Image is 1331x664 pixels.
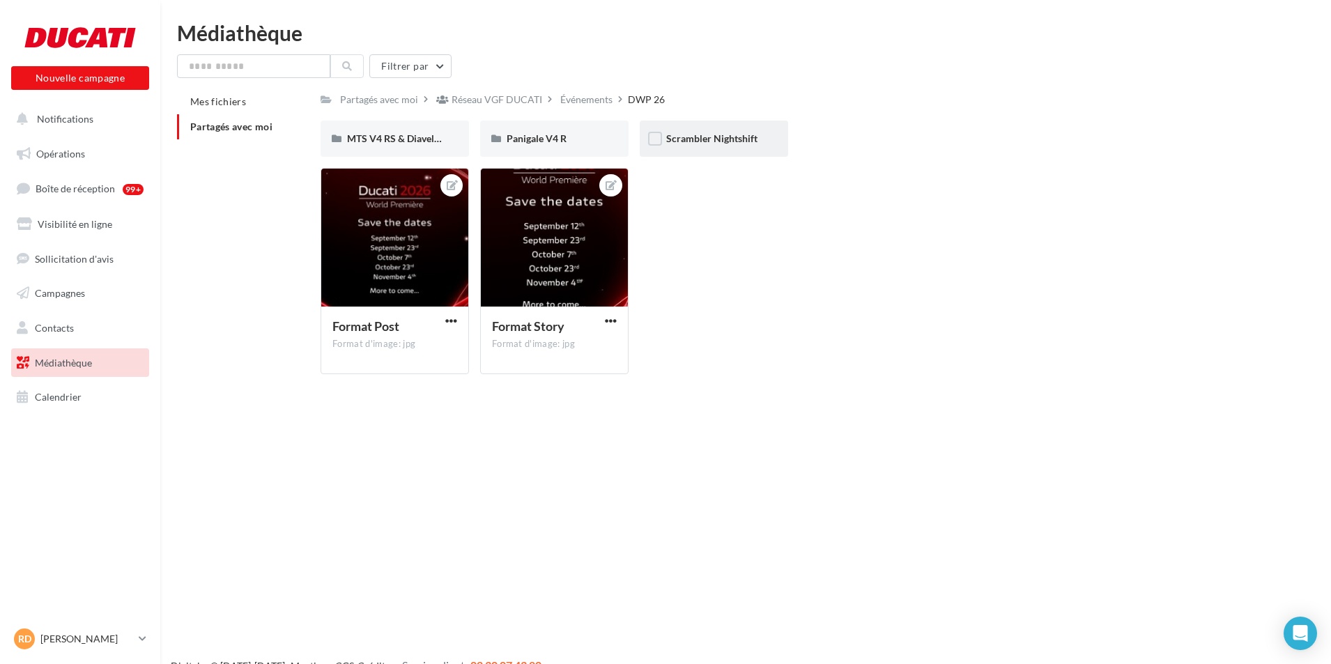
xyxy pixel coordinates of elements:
a: Médiathèque [8,348,152,378]
span: Boîte de réception [36,183,115,194]
span: Format Story [492,318,564,334]
div: Open Intercom Messenger [1284,617,1317,650]
span: Sollicitation d'avis [35,252,114,264]
span: Notifications [37,113,93,125]
a: Campagnes [8,279,152,308]
button: Notifications [8,105,146,134]
div: DWP 26 [628,93,665,107]
span: Format Post [332,318,399,334]
span: Partagés avec moi [190,121,272,132]
span: Contacts [35,322,74,334]
a: Visibilité en ligne [8,210,152,239]
div: Partagés avec moi [340,93,418,107]
button: Nouvelle campagne [11,66,149,90]
span: RD [18,632,31,646]
div: Événements [560,93,613,107]
span: Mes fichiers [190,95,246,107]
span: Panigale V4 R [507,132,567,144]
a: Opérations [8,139,152,169]
span: Opérations [36,148,85,160]
span: Scrambler Nightshift [666,132,757,144]
span: Calendrier [35,391,82,403]
a: Sollicitation d'avis [8,245,152,274]
p: [PERSON_NAME] [40,632,133,646]
div: Format d'image: jpg [492,338,617,350]
a: Contacts [8,314,152,343]
a: Boîte de réception99+ [8,173,152,203]
a: RD [PERSON_NAME] [11,626,149,652]
span: Campagnes [35,287,85,299]
div: Réseau VGF DUCATI [452,93,542,107]
a: Calendrier [8,383,152,412]
div: 99+ [123,184,144,195]
span: MTS V4 RS & Diavel V4 RS [347,132,463,144]
div: Médiathèque [177,22,1314,43]
span: Visibilité en ligne [38,218,112,230]
button: Filtrer par [369,54,452,78]
div: Format d'image: jpg [332,338,457,350]
span: Médiathèque [35,357,92,369]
